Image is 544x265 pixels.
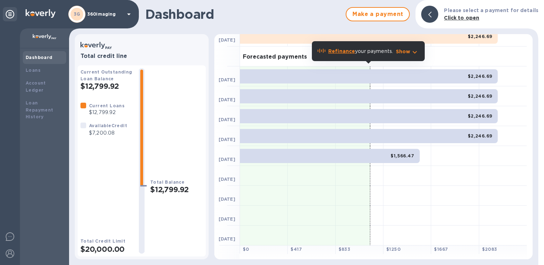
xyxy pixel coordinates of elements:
b: $2,246.69 [468,34,492,39]
b: [DATE] [219,177,235,182]
p: $12,799.92 [89,109,125,116]
b: [DATE] [219,236,235,242]
b: $ 1667 [434,247,448,252]
b: [DATE] [219,216,235,222]
p: your payments. [328,48,393,55]
b: [DATE] [219,137,235,142]
h2: $12,799.92 [80,82,133,91]
b: Refinance [328,48,355,54]
p: 360imaging [87,12,123,17]
b: $2,246.69 [468,93,492,99]
b: Total Balance [150,179,184,185]
b: 3G [74,11,80,17]
b: [DATE] [219,37,235,43]
b: $ 2083 [482,247,497,252]
b: $ 1250 [386,247,401,252]
b: Current Outstanding Loan Balance [80,69,132,81]
b: Dashboard [26,55,53,60]
h3: Total credit line [80,53,203,60]
b: Loan Repayment History [26,100,53,120]
h1: Dashboard [145,7,342,22]
b: Loans [26,67,41,73]
b: [DATE] [219,157,235,162]
b: [DATE] [219,196,235,202]
b: $ 0 [243,247,249,252]
b: Account Ledger [26,80,46,93]
b: [DATE] [219,117,235,122]
span: Make a payment [352,10,403,18]
b: Current Loans [89,103,125,108]
h2: $20,000.00 [80,245,133,254]
h3: Forecasted payments [243,54,307,60]
div: Unpin categories [3,7,17,21]
img: Logo [26,9,56,18]
b: Available Credit [89,123,127,128]
b: $ 833 [339,247,351,252]
h2: $12,799.92 [150,185,203,194]
b: Click to open [444,15,479,21]
button: Show [396,48,419,55]
p: $7,200.08 [89,129,127,137]
b: $2,246.69 [468,113,492,119]
b: $ 417 [291,247,302,252]
b: $2,246.69 [468,133,492,139]
b: $2,246.69 [468,74,492,79]
b: Please select a payment for details [444,7,538,13]
b: [DATE] [219,77,235,82]
button: Make a payment [346,7,410,21]
b: $1,566.47 [391,153,414,158]
b: Total Credit Limit [80,238,125,244]
p: Show [396,48,410,55]
b: [DATE] [219,97,235,102]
